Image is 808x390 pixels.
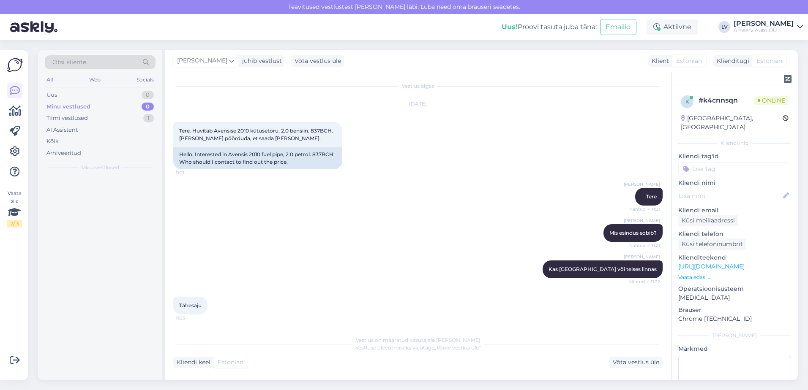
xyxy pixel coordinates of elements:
[173,82,663,90] div: Vestlus algas
[734,20,803,34] a: [PERSON_NAME]Amserv Auto OÜ
[646,193,657,200] span: Tere
[291,55,344,67] div: Võta vestlus üle
[624,254,660,260] span: [PERSON_NAME]
[502,23,518,31] b: Uus!
[45,74,55,85] div: All
[678,162,791,175] input: Lisa tag
[734,27,794,34] div: Amserv Auto OÜ
[46,91,57,99] div: Uus
[7,57,23,73] img: Askly Logo
[678,139,791,147] div: Kliendi info
[713,57,749,65] div: Klienditugi
[685,98,689,105] span: k
[179,302,202,309] span: Tähesaju
[624,217,660,224] span: [PERSON_NAME]
[7,190,22,227] div: Vaata siia
[678,293,791,302] p: [MEDICAL_DATA]
[648,57,669,65] div: Klient
[46,103,90,111] div: Minu vestlused
[679,191,781,200] input: Lisa nimi
[681,114,783,132] div: [GEOGRAPHIC_DATA], [GEOGRAPHIC_DATA]
[7,220,22,227] div: 2 / 3
[678,238,746,250] div: Küsi telefoninumbrit
[678,215,738,226] div: Küsi meiliaadressi
[177,56,227,65] span: [PERSON_NAME]
[678,306,791,314] p: Brauser
[46,137,59,146] div: Kõik
[678,274,791,281] p: Vaata edasi ...
[699,95,754,106] div: # k4cnnsqn
[756,57,782,65] span: Estonian
[678,332,791,339] div: [PERSON_NAME]
[609,230,657,236] span: Mis esindus sobib?
[678,253,791,262] p: Klienditeekond
[678,206,791,215] p: Kliendi email
[718,21,730,33] div: LV
[678,263,745,270] a: [URL][DOMAIN_NAME]
[609,357,663,368] div: Võta vestlus üle
[784,75,792,83] img: zendesk
[52,58,86,67] span: Otsi kliente
[135,74,156,85] div: Socials
[46,149,81,157] div: Arhiveeritud
[143,114,154,122] div: 1
[173,147,342,169] div: Hello. Interested in Avensis 2010 fuel pipe, 2.0 petrol. 837BCH. Who should I contact to find out...
[678,152,791,161] p: Kliendi tag'id
[734,20,794,27] div: [PERSON_NAME]
[87,74,102,85] div: Web
[46,126,78,134] div: AI Assistent
[142,103,154,111] div: 0
[355,344,481,351] span: Vestluse ülevõtmiseks vajutage
[678,344,791,353] p: Märkmed
[434,344,481,351] i: „Võtke vestlus üle”
[549,266,657,272] span: Kas [GEOGRAPHIC_DATA] või teises linnas
[647,19,698,35] div: Aktiivne
[176,315,207,321] span: 11:23
[176,170,207,176] span: 11:21
[173,100,663,108] div: [DATE]
[628,206,660,212] span: Nähtud ✓ 11:21
[502,22,597,32] div: Proovi tasuta juba täna:
[173,358,210,367] div: Kliendi keel
[678,179,791,187] p: Kliendi nimi
[628,279,660,285] span: Nähtud ✓ 11:22
[624,181,660,187] span: [PERSON_NAME]
[218,358,243,367] span: Estonian
[678,284,791,293] p: Operatsioonisüsteem
[676,57,702,65] span: Estonian
[678,314,791,323] p: Chrome [TECHNICAL_ID]
[179,127,334,141] span: Tere. Huvitab Avensise 2010 kütusetoru, 2.0 bensiin. 837BCH. [PERSON_NAME] pöörduda, et saada [PE...
[628,242,660,249] span: Nähtud ✓ 11:21
[600,19,636,35] button: Emailid
[356,337,480,343] span: Vestlus on määratud kasutajale [PERSON_NAME]
[81,164,119,171] span: Minu vestlused
[142,91,154,99] div: 0
[754,96,789,105] span: Online
[678,230,791,238] p: Kliendi telefon
[239,57,282,65] div: juhib vestlust
[46,114,88,122] div: Tiimi vestlused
